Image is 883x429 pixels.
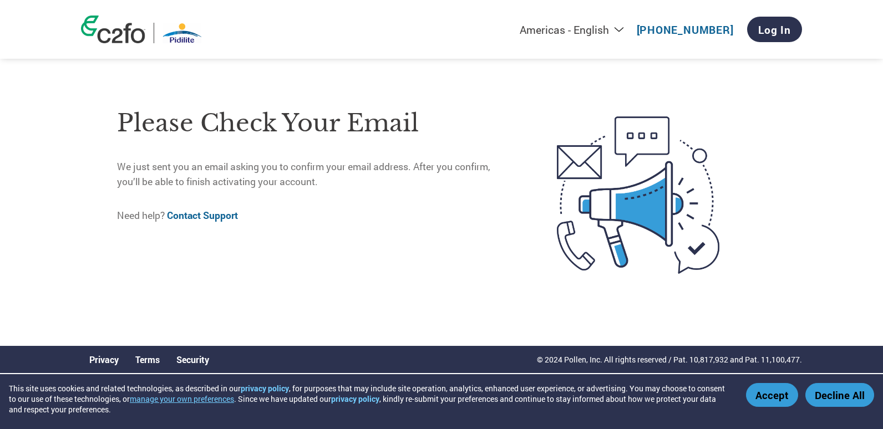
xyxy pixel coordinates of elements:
[9,383,730,415] div: This site uses cookies and related technologies, as described in our , for purposes that may incl...
[805,383,874,407] button: Decline All
[117,105,510,141] h1: Please check your email
[637,23,734,37] a: [PHONE_NUMBER]
[746,383,798,407] button: Accept
[331,394,379,404] a: privacy policy
[241,383,289,394] a: privacy policy
[81,16,145,43] img: c2fo logo
[135,354,160,365] a: Terms
[117,160,510,189] p: We just sent you an email asking you to confirm your email address. After you confirm, you’ll be ...
[130,394,234,404] button: manage your own preferences
[537,354,802,365] p: © 2024 Pollen, Inc. All rights reserved / Pat. 10,817,932 and Pat. 11,100,477.
[747,17,802,42] a: Log In
[117,208,510,223] p: Need help?
[89,354,119,365] a: Privacy
[167,209,238,222] a: Contact Support
[510,96,766,294] img: open-email
[163,23,201,43] img: Pidilite Industries
[176,354,209,365] a: Security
